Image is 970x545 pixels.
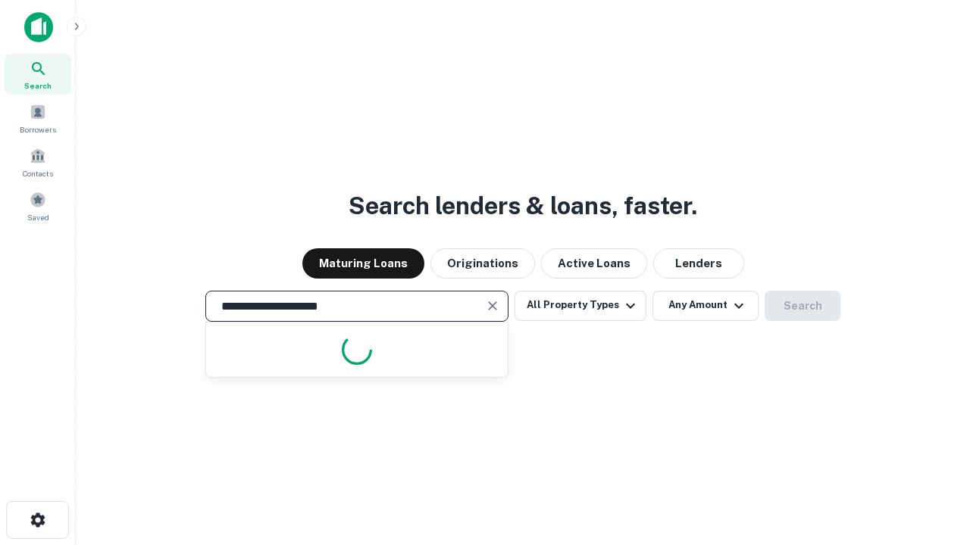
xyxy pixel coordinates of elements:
[653,248,744,279] button: Lenders
[20,123,56,135] span: Borrowers
[5,142,71,182] a: Contacts
[5,185,71,226] a: Saved
[894,424,970,497] iframe: Chat Widget
[652,291,759,321] button: Any Amount
[515,291,646,321] button: All Property Types
[24,79,52,92] span: Search
[541,248,647,279] button: Active Loans
[430,248,535,279] button: Originations
[24,12,53,42] img: capitalize-icon.png
[23,167,53,179] span: Contacts
[482,295,503,316] button: Clear
[5,98,71,139] a: Borrowers
[5,54,71,95] a: Search
[302,248,424,279] button: Maturing Loans
[27,211,49,223] span: Saved
[349,188,697,224] h3: Search lenders & loans, faster.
